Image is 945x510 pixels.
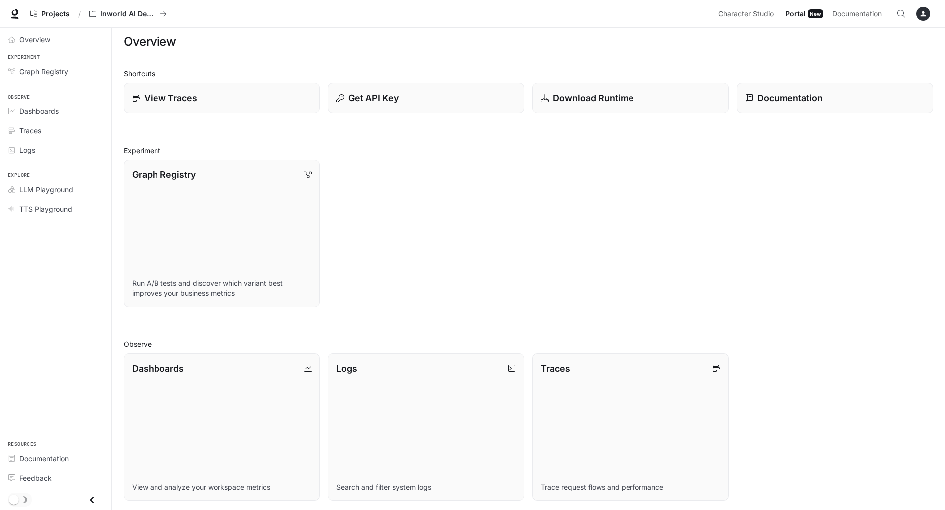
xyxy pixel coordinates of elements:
span: Character Studio [718,8,774,20]
a: Download Runtime [532,83,729,113]
span: Projects [41,10,70,18]
a: Logs [4,141,107,159]
p: Trace request flows and performance [541,482,720,492]
span: Portal [786,8,806,20]
a: DashboardsView and analyze your workspace metrics [124,353,320,501]
div: New [808,9,823,18]
a: LLM Playground [4,181,107,198]
span: Documentation [19,453,69,464]
a: Traces [4,122,107,139]
p: Graph Registry [132,168,196,181]
a: Overview [4,31,107,48]
span: LLM Playground [19,184,73,195]
a: Go to projects [26,4,74,24]
p: Inworld AI Demos [100,10,156,18]
a: Documentation [737,83,933,113]
a: Graph Registry [4,63,107,80]
p: View and analyze your workspace metrics [132,482,312,492]
span: Traces [19,125,41,136]
button: Get API Key [328,83,524,113]
span: Graph Registry [19,66,68,77]
div: / [74,9,85,19]
h2: Shortcuts [124,68,933,79]
button: Open Command Menu [891,4,911,24]
p: Download Runtime [553,91,634,105]
p: Get API Key [348,91,399,105]
p: Run A/B tests and discover which variant best improves your business metrics [132,278,312,298]
p: View Traces [144,91,197,105]
p: Documentation [757,91,823,105]
span: Logs [19,145,35,155]
p: Logs [336,362,357,375]
h2: Experiment [124,145,933,156]
button: All workspaces [85,4,171,24]
a: LogsSearch and filter system logs [328,353,524,501]
span: Documentation [832,8,882,20]
p: Traces [541,362,570,375]
a: Documentation [828,4,889,24]
a: Graph RegistryRun A/B tests and discover which variant best improves your business metrics [124,160,320,307]
a: TracesTrace request flows and performance [532,353,729,501]
span: Dashboards [19,106,59,116]
a: Feedback [4,469,107,487]
span: TTS Playground [19,204,72,214]
a: Character Studio [714,4,781,24]
span: Overview [19,34,50,45]
span: Feedback [19,473,52,483]
span: Dark mode toggle [9,494,19,505]
h2: Observe [124,339,933,349]
a: Documentation [4,450,107,467]
a: PortalNew [782,4,827,24]
a: View Traces [124,83,320,113]
a: TTS Playground [4,200,107,218]
p: Dashboards [132,362,184,375]
p: Search and filter system logs [336,482,516,492]
h1: Overview [124,32,176,52]
button: Close drawer [81,490,103,510]
a: Dashboards [4,102,107,120]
